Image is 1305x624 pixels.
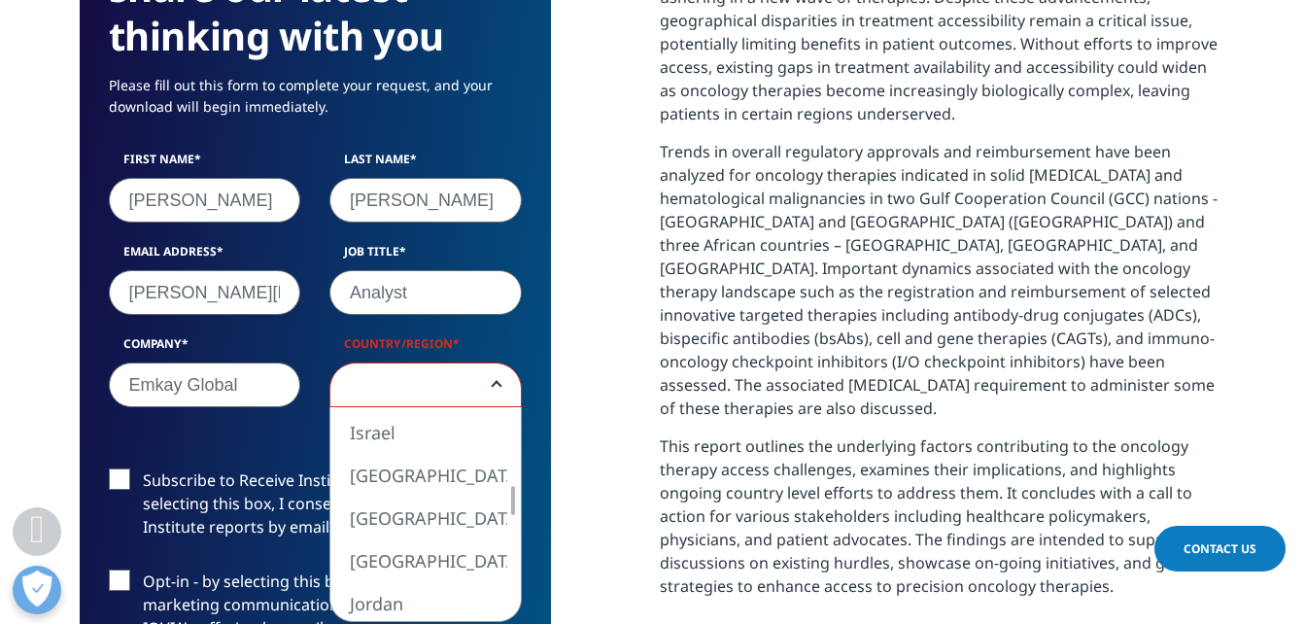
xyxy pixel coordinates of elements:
[329,151,522,178] label: Last Name
[330,497,507,539] li: [GEOGRAPHIC_DATA]
[109,151,301,178] label: First Name
[330,454,507,497] li: [GEOGRAPHIC_DATA]
[330,411,507,454] li: Israel
[660,140,1226,434] p: Trends in overall regulatory approvals and reimbursement have been analyzed for oncology therapie...
[1154,526,1286,572] a: Contact Us
[329,243,522,270] label: Job Title
[1184,540,1256,557] span: Contact Us
[329,335,522,363] label: Country/Region
[109,243,301,270] label: Email Address
[109,468,522,549] label: Subscribe to Receive Institute Reports - by selecting this box, I consent to receiving IQVIA Inst...
[330,539,507,582] li: [GEOGRAPHIC_DATA]
[109,75,522,132] p: Please fill out this form to complete your request, and your download will begin immediately.
[109,335,301,363] label: Company
[13,566,61,614] button: Open Preferences
[660,434,1226,612] p: This report outlines the underlying factors contributing to the oncology therapy access challenge...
